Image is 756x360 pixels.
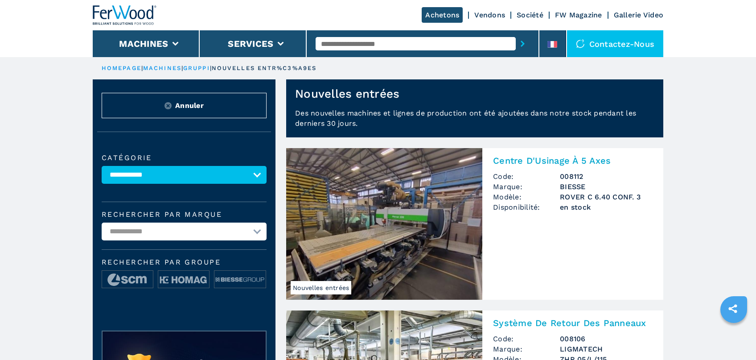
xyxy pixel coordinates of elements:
[212,64,316,72] p: nouvelles entr%C3%A9es
[516,33,530,54] button: submit-button
[102,65,141,71] a: HOMEPAGE
[181,65,183,71] span: |
[102,259,267,266] span: Rechercher par groupe
[722,298,744,320] a: sharethis
[560,171,653,182] h3: 008112
[119,38,168,49] button: Machines
[164,102,172,109] img: Reset
[493,334,560,344] span: Code:
[560,192,653,202] h3: ROVER C 6.40 CONF. 3
[493,202,560,212] span: Disponibilité:
[567,30,664,57] div: Contactez-nous
[286,148,482,300] img: Centre D'Usinage À 5 Axes BIESSE ROVER C 6.40 CONF. 3
[286,148,663,300] a: Centre D'Usinage À 5 Axes BIESSE ROVER C 6.40 CONF. 3Nouvelles entréesCentre D'Usinage À 5 AxesCo...
[175,100,204,111] span: Annuler
[291,281,351,294] span: Nouvelles entrées
[210,65,212,71] span: |
[517,11,543,19] a: Société
[493,182,560,192] span: Marque:
[158,271,209,289] img: image
[422,7,463,23] a: Achetons
[286,108,663,137] p: Des nouvelles machines et lignes de production ont été ajoutées dans notre stock pendant les dern...
[93,5,157,25] img: Ferwood
[102,271,153,289] img: image
[214,271,265,289] img: image
[141,65,143,71] span: |
[102,154,267,161] label: catégorie
[295,87,399,101] h1: Nouvelles entrées
[555,11,602,19] a: FW Magazine
[493,155,653,166] h2: Centre D'Usinage À 5 Axes
[474,11,505,19] a: Vendons
[560,182,653,192] h3: BIESSE
[493,318,653,328] h2: Système De Retour Des Panneaux
[493,192,560,202] span: Modèle:
[493,344,560,354] span: Marque:
[102,211,267,218] label: Rechercher par marque
[183,65,210,71] a: gruppi
[102,93,267,118] button: ResetAnnuler
[560,334,653,344] h3: 008106
[143,65,181,71] a: machines
[493,171,560,182] span: Code:
[560,202,653,212] span: en stock
[228,38,273,49] button: Services
[576,39,585,48] img: Contactez-nous
[560,344,653,354] h3: LIGMATECH
[614,11,664,19] a: Gallerie Video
